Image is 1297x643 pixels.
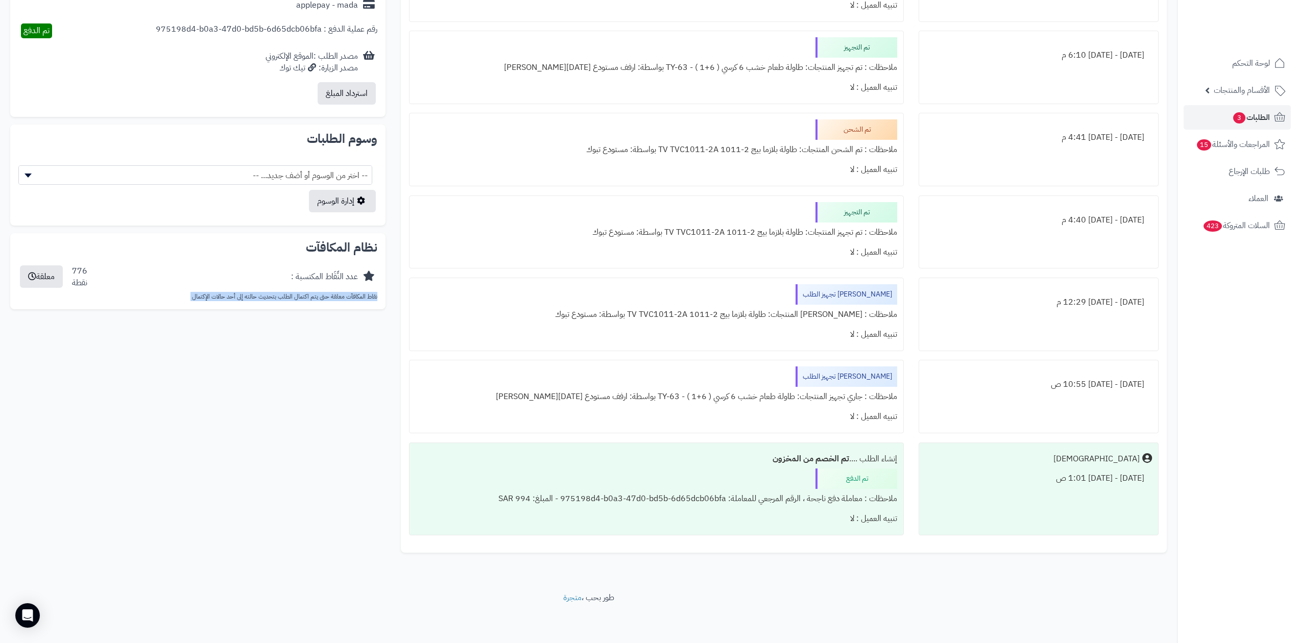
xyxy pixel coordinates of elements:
[796,284,897,305] div: [PERSON_NAME] تجهيز الطلب
[1214,83,1270,97] span: الأقسام والمنتجات
[416,222,897,242] div: ملاحظات : تم تجهيز المنتجات: طاولة بلازما بيج 2-1011 TV TVC1011-2A بواسطة: مستودع تبوك
[416,305,897,325] div: ملاحظات : [PERSON_NAME] المنتجات: طاولة بلازما بيج 2-1011 TV TVC1011-2A بواسطة: مستودع تبوك
[925,375,1152,394] div: [DATE] - [DATE] 10:55 ص
[773,453,849,465] b: تم الخصم من المخزون
[925,45,1152,65] div: [DATE] - [DATE] 6:10 م
[416,160,897,180] div: تنبيه العميل : لا
[1228,8,1287,29] img: logo-2.png
[416,140,897,160] div: ملاحظات : تم الشحن المنتجات: طاولة بلازما بيج 2-1011 TV TVC1011-2A بواسطة: مستودع تبوك
[1204,220,1222,232] span: 423
[291,271,358,283] div: عدد النِّقَاط المكتسبة :
[18,241,377,254] h2: نظام المكافآت
[1184,213,1291,238] a: السلات المتروكة423
[416,387,897,407] div: ملاحظات : جاري تجهيز المنتجات: طاولة طعام خشب 6 كرسي ( 6+1 ) - TY-63 بواسطة: ارفف مستودع [DATE][P...
[925,210,1152,230] div: [DATE] - [DATE] 4:40 م
[1184,105,1291,130] a: الطلبات3
[1184,159,1291,184] a: طلبات الإرجاع
[1184,186,1291,211] a: العملاء
[1229,164,1270,179] span: طلبات الإرجاع
[1232,56,1270,70] span: لوحة التحكم
[925,128,1152,147] div: [DATE] - [DATE] 4:41 م
[815,37,897,58] div: تم التجهيز
[23,24,50,37] span: تم الدفع
[416,325,897,344] div: تنبيه العميل : لا
[1232,110,1270,125] span: الطلبات
[416,509,897,529] div: تنبيه العميل : لا
[309,190,376,212] a: إدارة الوسوم
[416,489,897,509] div: ملاحظات : معاملة دفع ناجحة ، الرقم المرجعي للمعاملة: 975198d4-b0a3-47d0-bd5b-6d65dcb06bfa - المبل...
[1184,51,1291,76] a: لوحة التحكم
[416,78,897,97] div: تنبيه العميل : لا
[1203,218,1270,233] span: السلات المتروكة
[563,591,582,604] a: متجرة
[416,449,897,469] div: إنشاء الطلب ....
[1196,137,1270,152] span: المراجعات والأسئلة
[925,468,1152,488] div: [DATE] - [DATE] 1:01 ص
[925,292,1152,312] div: [DATE] - [DATE] 12:29 م
[318,82,376,105] button: استرداد المبلغ
[1233,112,1246,123] span: 3
[815,202,897,222] div: تم التجهيز
[266,51,358,74] div: مصدر الطلب :الموقع الإلكتروني
[416,242,897,262] div: تنبيه العميل : لا
[18,133,377,145] h2: وسوم الطلبات
[20,265,63,288] button: معلقة
[72,265,87,289] div: 776
[156,23,377,38] div: رقم عملية الدفع : 975198d4-b0a3-47d0-bd5b-6d65dcb06bfa
[1184,132,1291,157] a: المراجعات والأسئلة15
[815,119,897,140] div: تم الشحن
[266,62,358,74] div: مصدر الزيارة: تيك توك
[796,366,897,387] div: [PERSON_NAME] تجهيز الطلب
[1197,139,1212,151] span: 15
[18,165,372,185] span: -- اختر من الوسوم أو أضف جديد... --
[19,166,372,185] span: -- اختر من الوسوم أو أضف جديد... --
[416,58,897,78] div: ملاحظات : تم تجهيز المنتجات: طاولة طعام خشب 6 كرسي ( 6+1 ) - TY-63 بواسطة: ارفف مستودع [DATE][PER...
[15,603,40,628] div: Open Intercom Messenger
[18,292,377,301] p: نقاط المكافآت معلقة حتى يتم اكتمال الطلب بتحديث حالته إلى أحد حالات الإكتمال
[1053,453,1140,465] div: [DEMOGRAPHIC_DATA]
[815,468,897,489] div: تم الدفع
[1248,191,1268,206] span: العملاء
[416,407,897,427] div: تنبيه العميل : لا
[72,277,87,289] div: نقطة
